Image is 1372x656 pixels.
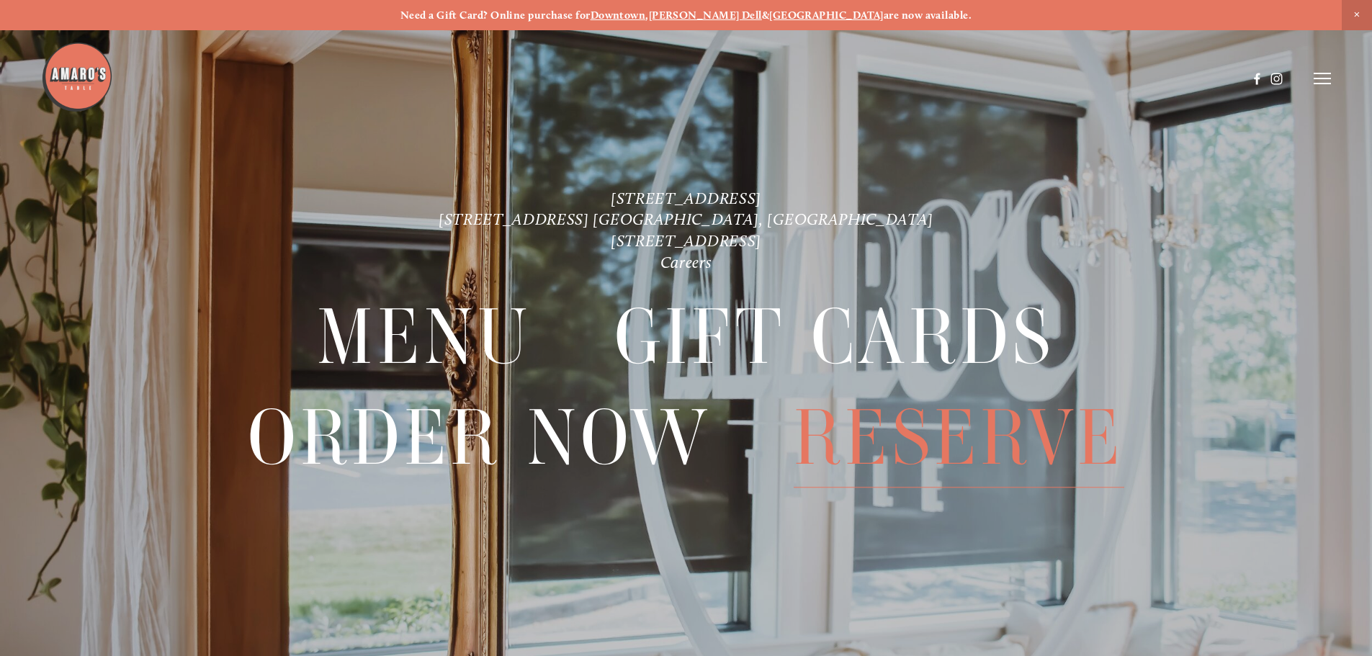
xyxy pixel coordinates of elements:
[611,189,761,208] a: [STREET_ADDRESS]
[611,231,761,251] a: [STREET_ADDRESS]
[317,288,532,387] a: Menu
[649,9,762,22] a: [PERSON_NAME] Dell
[400,9,591,22] strong: Need a Gift Card? Online purchase for
[439,210,933,229] a: [STREET_ADDRESS] [GEOGRAPHIC_DATA], [GEOGRAPHIC_DATA]
[884,9,972,22] strong: are now available.
[762,9,769,22] strong: &
[41,41,113,113] img: Amaro's Table
[248,388,711,487] a: Order Now
[660,253,712,272] a: Careers
[614,288,1055,387] a: Gift Cards
[794,388,1124,487] a: Reserve
[769,9,884,22] a: [GEOGRAPHIC_DATA]
[645,9,648,22] strong: ,
[591,9,646,22] a: Downtown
